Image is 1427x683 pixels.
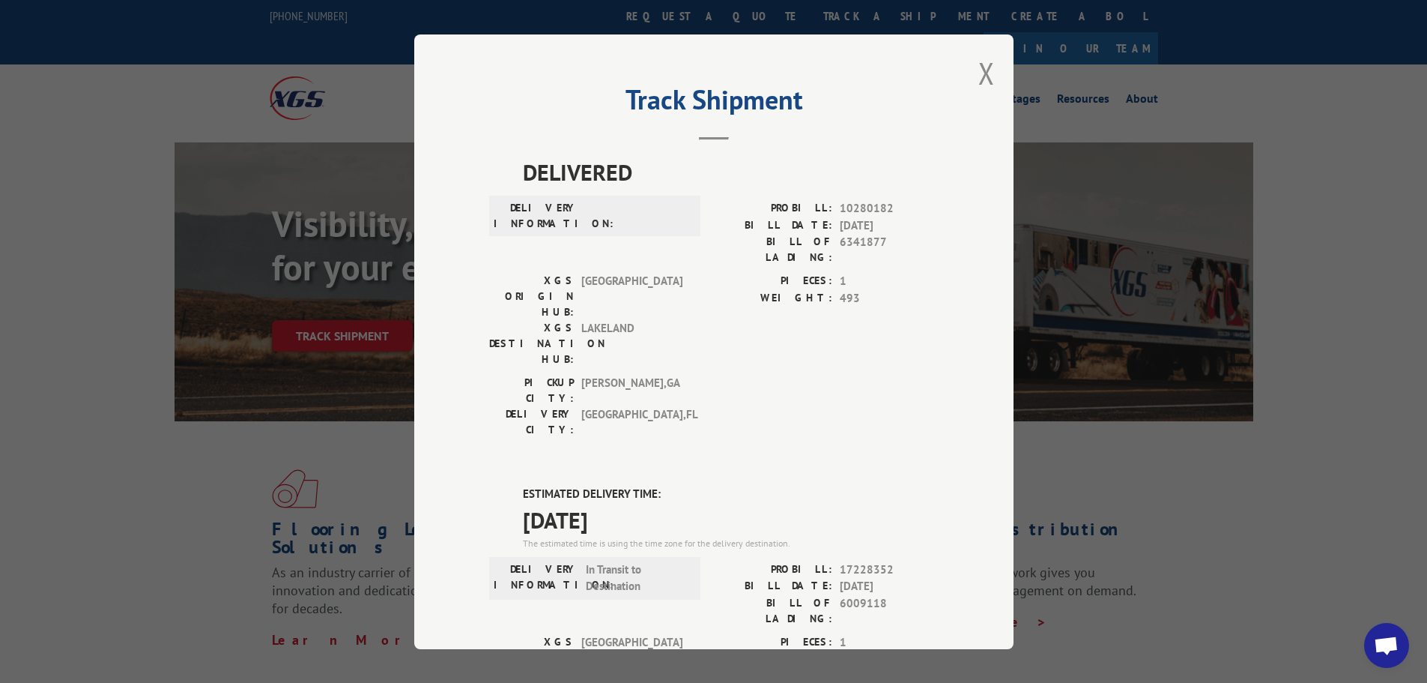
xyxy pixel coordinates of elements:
[489,406,574,438] label: DELIVERY CITY:
[494,200,578,232] label: DELIVERY INFORMATION:
[840,273,939,290] span: 1
[489,89,939,118] h2: Track Shipment
[581,273,682,320] span: [GEOGRAPHIC_DATA]
[489,634,574,681] label: XGS ORIGIN HUB:
[581,375,682,406] span: [PERSON_NAME] , GA
[523,486,939,503] label: ESTIMATED DELIVERY TIME:
[714,289,832,307] label: WEIGHT:
[714,217,832,234] label: BILL DATE:
[581,406,682,438] span: [GEOGRAPHIC_DATA] , FL
[714,273,832,290] label: PIECES:
[840,289,939,307] span: 493
[714,578,832,595] label: BILL DATE:
[489,273,574,320] label: XGS ORIGIN HUB:
[523,536,939,550] div: The estimated time is using the time zone for the delivery destination.
[494,561,578,595] label: DELIVERY INFORMATION:
[489,375,574,406] label: PICKUP CITY:
[840,634,939,651] span: 1
[840,234,939,265] span: 6341877
[581,320,682,367] span: LAKELAND
[978,53,995,93] button: Close modal
[714,200,832,217] label: PROBILL:
[581,634,682,681] span: [GEOGRAPHIC_DATA]
[714,234,832,265] label: BILL OF LADING:
[523,502,939,536] span: [DATE]
[714,561,832,578] label: PROBILL:
[523,155,939,189] span: DELIVERED
[1364,623,1409,668] a: Open chat
[840,200,939,217] span: 10280182
[840,217,939,234] span: [DATE]
[489,320,574,367] label: XGS DESTINATION HUB:
[840,578,939,595] span: [DATE]
[714,634,832,651] label: PIECES:
[840,595,939,626] span: 6009118
[586,561,687,595] span: In Transit to Destination
[714,595,832,626] label: BILL OF LADING:
[840,561,939,578] span: 17228352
